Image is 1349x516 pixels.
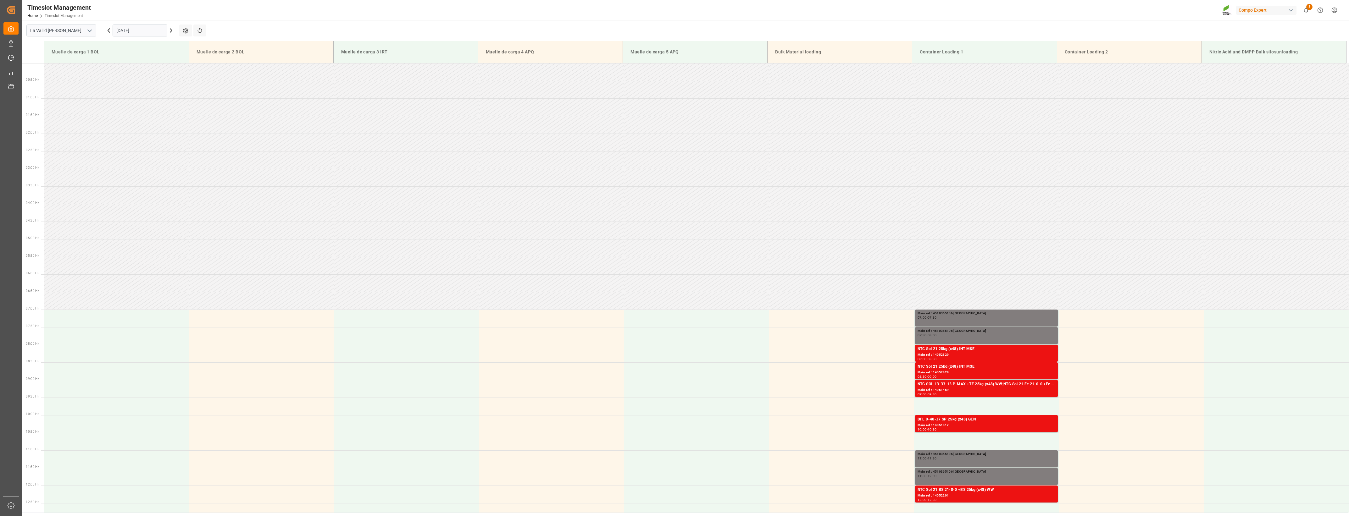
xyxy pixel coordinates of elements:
[85,26,94,36] button: open menu
[918,375,927,378] div: 08:30
[483,46,618,58] div: Muelle de carga 4 APQ
[26,25,96,36] input: Type to search/select
[918,487,1055,493] div: NTC Sol 21 BS 21-0-0 +BS 25kg (x48) WW
[917,46,1052,58] div: Container Loading 1
[918,416,1055,423] div: BFL 0-40-37 SP 25kg (x48) GEN
[928,375,937,378] div: 09:00
[927,475,928,477] div: -
[918,370,1055,375] div: Main ref : 14052828
[26,395,39,398] span: 09:30 Hr
[918,475,927,477] div: 11:30
[773,46,907,58] div: Bulk Material loading
[26,184,39,187] span: 03:30 Hr
[26,96,39,99] span: 01:00 Hr
[1222,5,1232,16] img: Screenshot%202023-09-29%20at%2010.02.21.png_1712312052.png
[26,430,39,433] span: 10:30 Hr
[927,375,928,378] div: -
[26,236,39,240] span: 05:00 Hr
[928,358,937,360] div: 08:30
[26,307,39,310] span: 07:00 Hr
[1313,3,1327,17] button: Help Center
[918,311,1055,316] div: Main ref : 4510365106 [GEOGRAPHIC_DATA]
[918,346,1055,352] div: NTC Sol 21 25kg (x48) INT MSE
[26,289,39,293] span: 06:30 Hr
[918,316,927,319] div: 07:00
[928,475,937,477] div: 12:00
[26,324,39,328] span: 07:30 Hr
[928,393,937,396] div: 09:30
[26,201,39,205] span: 04:00 Hr
[918,469,1055,475] div: Main ref : 4510365106 [GEOGRAPHIC_DATA]
[927,393,928,396] div: -
[49,46,184,58] div: Muelle de carga 1 BOL
[26,113,39,117] span: 01:30 Hr
[927,334,928,337] div: -
[1062,46,1196,58] div: Container Loading 2
[27,3,91,12] div: Timeslot Management
[927,428,928,431] div: -
[918,387,1055,393] div: Main ref : 14051469
[26,500,39,504] span: 12:30 Hr
[26,272,39,275] span: 06:00 Hr
[26,148,39,152] span: 02:30 Hr
[918,428,927,431] div: 10:00
[26,377,39,381] span: 09:00 Hr
[26,412,39,416] span: 10:00 Hr
[927,498,928,501] div: -
[194,46,328,58] div: Muelle de carga 2 BOL
[26,342,39,345] span: 08:00 Hr
[918,328,1055,334] div: Main ref : 4510365106 [GEOGRAPHIC_DATA]
[918,498,927,501] div: 12:00
[918,364,1055,370] div: NTC Sol 21 25kg (x48) INT MSE
[1236,4,1299,16] button: Compo Expert
[928,498,937,501] div: 12:30
[928,428,937,431] div: 10:30
[918,393,927,396] div: 09:00
[918,452,1055,457] div: Main ref : 4510365106 [GEOGRAPHIC_DATA]
[1236,6,1296,15] div: Compo Expert
[1299,3,1313,17] button: show 3 new notifications
[918,457,927,460] div: 11:00
[918,493,1055,498] div: Main ref : 14052201
[918,423,1055,428] div: Main ref : 14051812
[928,316,937,319] div: 07:30
[918,334,927,337] div: 07:30
[26,483,39,486] span: 12:00 Hr
[1306,4,1313,10] span: 3
[918,381,1055,387] div: NTC SOL 13-33-13 P-MAX +TE 25kg (x48) WW;NTC Sol 21 Fe 21-0-0 +Fe 25kg (x48) WW
[927,358,928,360] div: -
[26,131,39,134] span: 02:00 Hr
[26,219,39,222] span: 04:30 Hr
[927,316,928,319] div: -
[26,465,39,469] span: 11:30 Hr
[1207,46,1341,58] div: Nitric Acid and DMPP Bulk silosunloading
[339,46,473,58] div: Muelle de carga 3 IRT
[26,360,39,363] span: 08:30 Hr
[26,78,39,81] span: 00:30 Hr
[927,457,928,460] div: -
[928,457,937,460] div: 11:30
[918,358,927,360] div: 08:00
[26,447,39,451] span: 11:00 Hr
[26,254,39,257] span: 05:30 Hr
[113,25,167,36] input: DD.MM.YYYY
[928,334,937,337] div: 08:00
[918,352,1055,358] div: Main ref : 14052829
[26,166,39,169] span: 03:00 Hr
[628,46,762,58] div: Muelle de carga 5 APQ
[27,14,38,18] a: Home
